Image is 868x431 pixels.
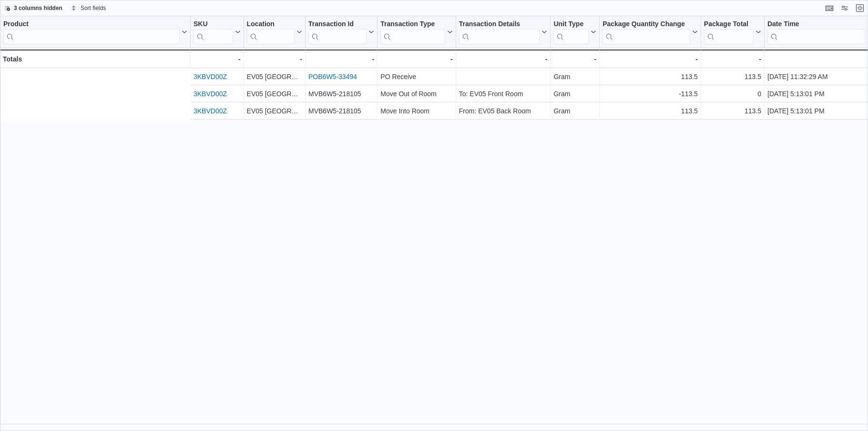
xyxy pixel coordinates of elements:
button: Exit fullscreen [854,2,866,14]
button: Transaction Id [308,20,374,44]
a: POB6W5-33494 [308,73,357,80]
div: Gram [553,105,596,117]
button: Keyboard shortcuts [824,2,835,14]
div: Date Time [767,20,865,29]
div: Package Quantity Change [602,20,690,44]
div: - [308,53,374,65]
div: - [602,53,698,65]
a: 3KBVD00Z [194,90,227,98]
button: Sort fields [67,2,110,14]
button: Product [3,20,187,44]
div: Location [247,20,295,29]
div: Date Time [767,20,865,44]
div: Location [247,20,295,44]
button: Location [247,20,302,44]
div: Totals [3,53,187,65]
div: MVB6W5-218105 [308,88,374,100]
div: - [459,53,548,65]
div: 113.5 [602,71,698,82]
div: EV05 [GEOGRAPHIC_DATA] [247,71,302,82]
div: Transaction Id URL [308,20,367,44]
div: Unit Type [553,20,589,44]
div: - [704,53,761,65]
a: 3KBVD00Z [194,107,227,115]
button: Unit Type [553,20,596,44]
div: EV05 [GEOGRAPHIC_DATA] [247,88,302,100]
button: Transaction Details [459,20,548,44]
span: Sort fields [81,4,106,12]
div: - [553,53,596,65]
div: Transaction Id [308,20,367,29]
div: Move Into Room [380,105,452,117]
div: Package Quantity Change [602,20,690,29]
button: Transaction Type [380,20,452,44]
div: Transaction Type [380,20,445,44]
div: 113.5 [704,105,761,117]
div: SKU [194,20,233,29]
button: SKU [194,20,241,44]
div: Gram [553,88,596,100]
div: - [380,53,452,65]
button: 3 columns hidden [0,2,66,14]
div: - [194,53,241,65]
div: 113.5 [704,71,761,82]
button: Display options [839,2,850,14]
div: PO Receive [380,71,452,82]
div: Transaction Type [380,20,445,29]
div: Transaction Details [459,20,540,29]
div: Product [3,20,180,29]
div: Product [3,20,180,44]
div: Transaction Details [459,20,540,44]
div: EV05 [GEOGRAPHIC_DATA] [247,105,302,117]
div: Move Out of Room [380,88,452,100]
div: Package Total [704,20,754,44]
div: MVB6W5-218105 [308,105,374,117]
button: Package Quantity Change [602,20,698,44]
a: 3KBVD00Z [194,73,227,80]
div: - [247,53,302,65]
div: 0 [704,88,761,100]
span: 3 columns hidden [14,4,62,12]
div: Gram [553,71,596,82]
div: -113.5 [602,88,698,100]
div: To: EV05 Front Room [459,88,548,100]
div: SKU URL [194,20,233,44]
button: Package Total [704,20,761,44]
div: 113.5 [602,105,698,117]
div: Unit Type [553,20,589,29]
div: From: EV05 Back Room [459,105,548,117]
div: Package Total [704,20,754,29]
